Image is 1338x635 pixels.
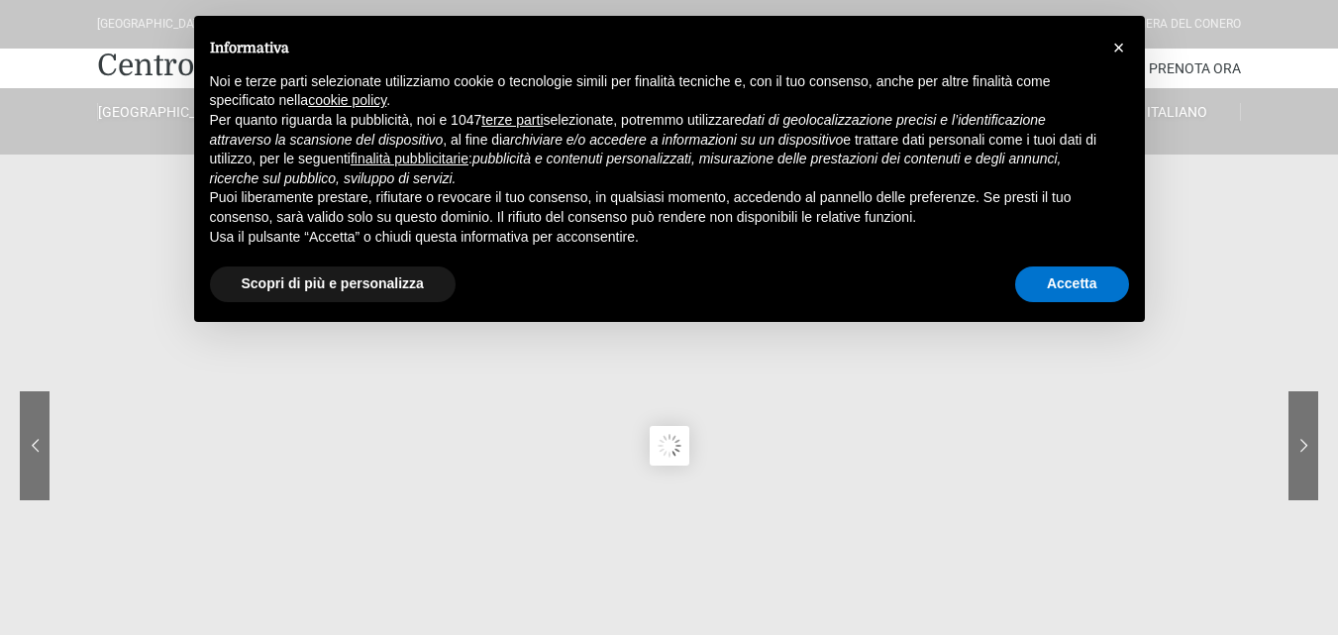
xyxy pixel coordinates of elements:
a: cookie policy [308,92,386,108]
h2: Informativa [210,40,1097,56]
button: terze parti [481,111,543,131]
p: Puoi liberamente prestare, rifiutare o revocare il tuo consenso, in qualsiasi momento, accedendo ... [210,188,1097,227]
div: Riviera Del Conero [1125,15,1241,34]
a: Prenota Ora [1149,49,1241,88]
button: Chiudi questa informativa [1103,32,1135,63]
button: finalità pubblicitarie [351,150,468,169]
button: Scopri di più e personalizza [210,266,456,302]
em: dati di geolocalizzazione precisi e l’identificazione attraverso la scansione del dispositivo [210,112,1046,148]
em: archiviare e/o accedere a informazioni su un dispositivo [502,132,843,148]
div: [GEOGRAPHIC_DATA] [97,15,211,34]
a: Italiano [1114,103,1241,121]
p: Usa il pulsante “Accetta” o chiudi questa informativa per acconsentire. [210,228,1097,248]
p: Noi e terze parti selezionate utilizziamo cookie o tecnologie simili per finalità tecniche e, con... [210,72,1097,111]
span: Italiano [1147,104,1207,120]
a: Centro Vacanze De Angelis [97,46,479,85]
p: Per quanto riguarda la pubblicità, noi e 1047 selezionate, potremmo utilizzare , al fine di e tra... [210,111,1097,188]
span: × [1113,37,1125,58]
a: [GEOGRAPHIC_DATA] [97,103,224,121]
button: Accetta [1015,266,1129,302]
em: pubblicità e contenuti personalizzati, misurazione delle prestazioni dei contenuti e degli annunc... [210,151,1062,186]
